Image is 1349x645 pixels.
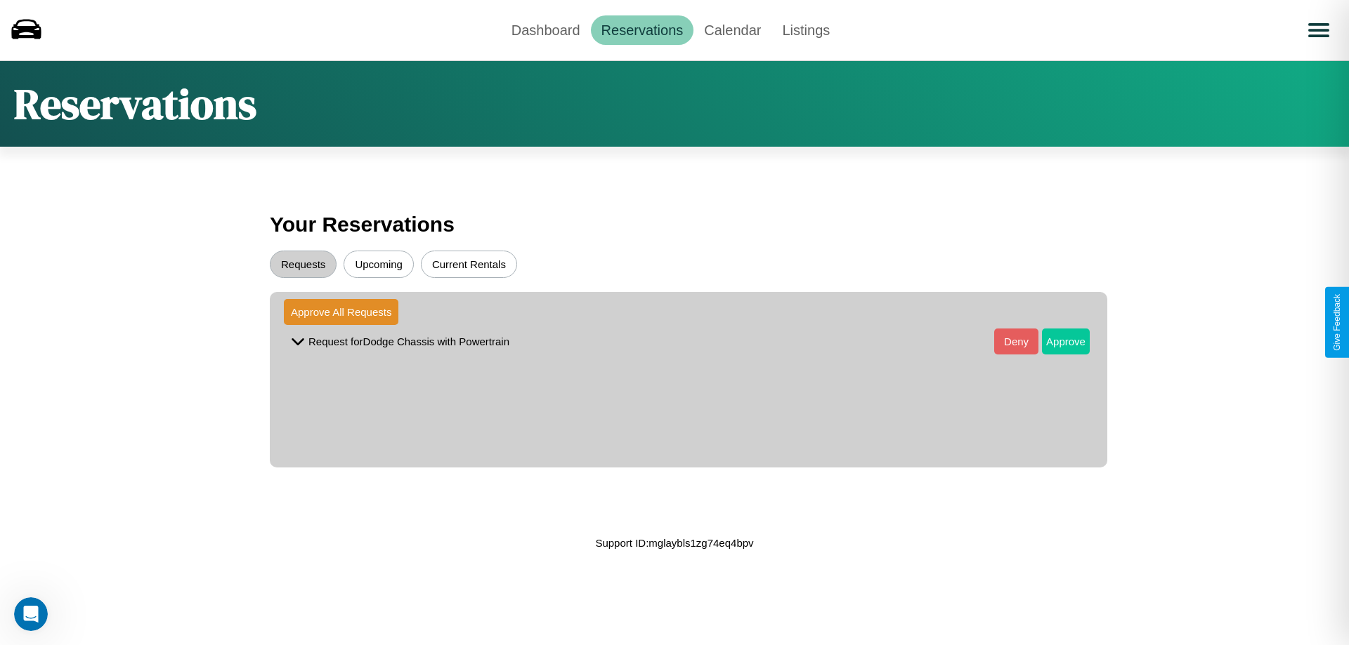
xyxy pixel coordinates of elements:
button: Open menu [1299,11,1338,50]
a: Dashboard [501,15,591,45]
h1: Reservations [14,75,256,133]
a: Reservations [591,15,694,45]
button: Upcoming [344,251,414,278]
iframe: Intercom live chat [14,597,48,631]
button: Approve All Requests [284,299,398,325]
p: Support ID: mglaybls1zg74eq4bpv [595,533,753,552]
button: Current Rentals [421,251,517,278]
h3: Your Reservations [270,206,1079,244]
p: Request for Dodge Chassis with Powertrain [308,332,509,351]
div: Give Feedback [1332,294,1342,351]
button: Approve [1042,328,1090,354]
button: Requests [270,251,337,278]
a: Calendar [693,15,771,45]
a: Listings [771,15,840,45]
button: Deny [994,328,1038,354]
